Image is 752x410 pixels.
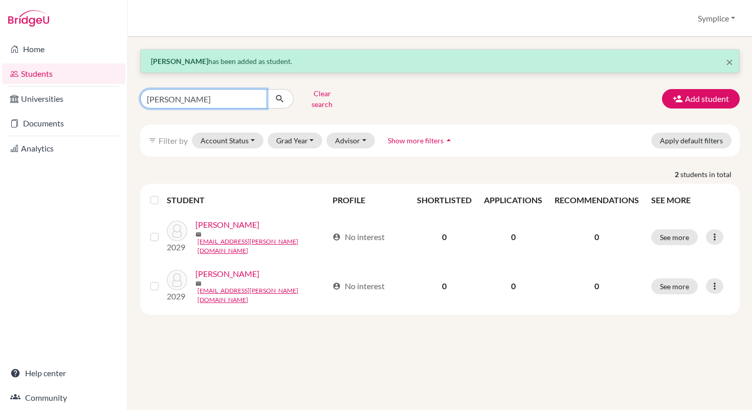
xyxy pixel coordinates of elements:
[195,219,259,231] a: [PERSON_NAME]
[680,169,740,180] span: students in total
[548,188,645,212] th: RECOMMENDATIONS
[388,136,444,145] span: Show more filters
[333,282,341,290] span: account_circle
[268,133,323,148] button: Grad Year
[148,136,157,144] i: filter_list
[651,133,732,148] button: Apply default filters
[726,56,733,68] button: Close
[192,133,263,148] button: Account Status
[478,212,548,262] td: 0
[159,136,188,145] span: Filter by
[2,113,125,134] a: Documents
[675,169,680,180] strong: 2
[326,188,411,212] th: PROFILE
[195,280,202,287] span: mail
[2,387,125,408] a: Community
[651,278,698,294] button: See more
[197,286,328,305] a: [EMAIL_ADDRESS][PERSON_NAME][DOMAIN_NAME]
[2,89,125,109] a: Universities
[478,262,548,311] td: 0
[478,188,548,212] th: APPLICATIONS
[555,231,639,243] p: 0
[645,188,736,212] th: SEE MORE
[411,212,478,262] td: 0
[726,54,733,69] span: ×
[167,290,187,303] p: 2029
[167,270,187,290] img: Okoh, Jonathan-Reiss
[167,241,187,253] p: 2029
[555,280,639,292] p: 0
[151,57,208,66] strong: [PERSON_NAME]
[662,89,740,109] button: Add student
[195,231,202,238] span: mail
[167,188,326,212] th: STUDENT
[2,363,125,383] a: Help center
[333,233,341,241] span: account_circle
[140,89,267,109] input: Find student by name...
[2,138,125,159] a: Analytics
[411,188,478,212] th: SHORTLISTED
[294,85,350,112] button: Clear search
[2,63,125,84] a: Students
[333,280,385,292] div: No interest
[195,268,259,280] a: [PERSON_NAME]
[2,39,125,59] a: Home
[151,56,729,67] p: has been added as student.
[651,229,698,245] button: See more
[411,262,478,311] td: 0
[333,231,385,243] div: No interest
[167,221,187,241] img: Okoh, Dorothy-Margaret
[197,237,328,255] a: [EMAIL_ADDRESS][PERSON_NAME][DOMAIN_NAME]
[379,133,462,148] button: Show more filtersarrow_drop_up
[8,10,49,27] img: Bridge-U
[326,133,375,148] button: Advisor
[693,9,740,28] button: Symplice
[444,135,454,145] i: arrow_drop_up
